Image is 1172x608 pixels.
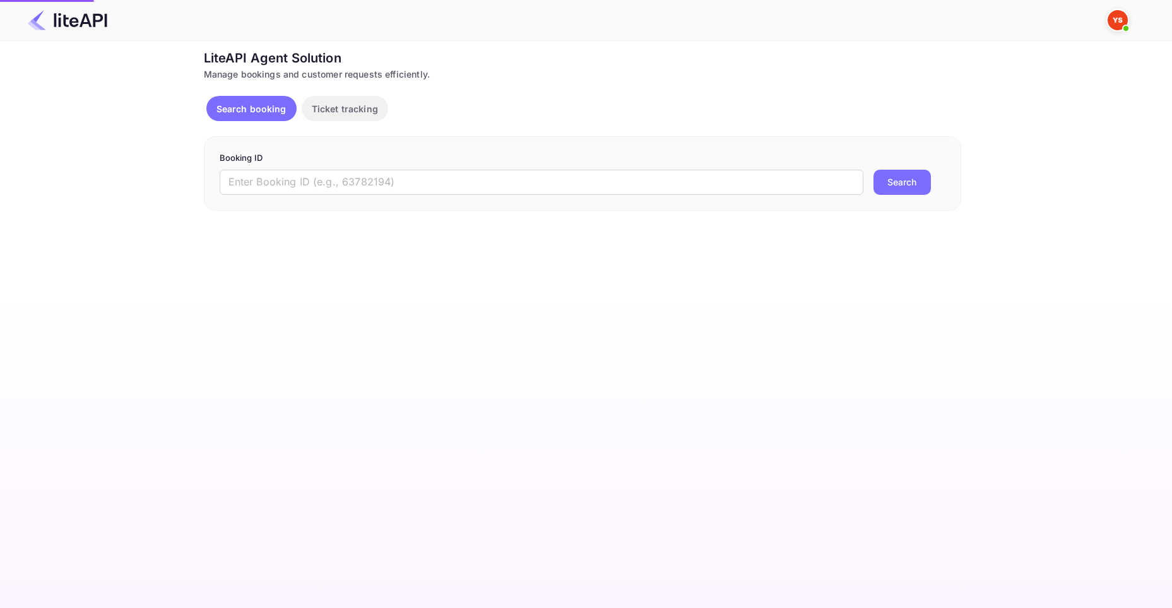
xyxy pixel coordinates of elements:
img: Yandex Support [1108,10,1128,30]
button: Search [873,170,931,195]
p: Search booking [216,102,287,115]
img: LiteAPI Logo [28,10,107,30]
div: Manage bookings and customer requests efficiently. [204,67,961,81]
p: Ticket tracking [312,102,378,115]
div: LiteAPI Agent Solution [204,49,961,67]
input: Enter Booking ID (e.g., 63782194) [220,170,863,195]
p: Booking ID [220,152,945,165]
